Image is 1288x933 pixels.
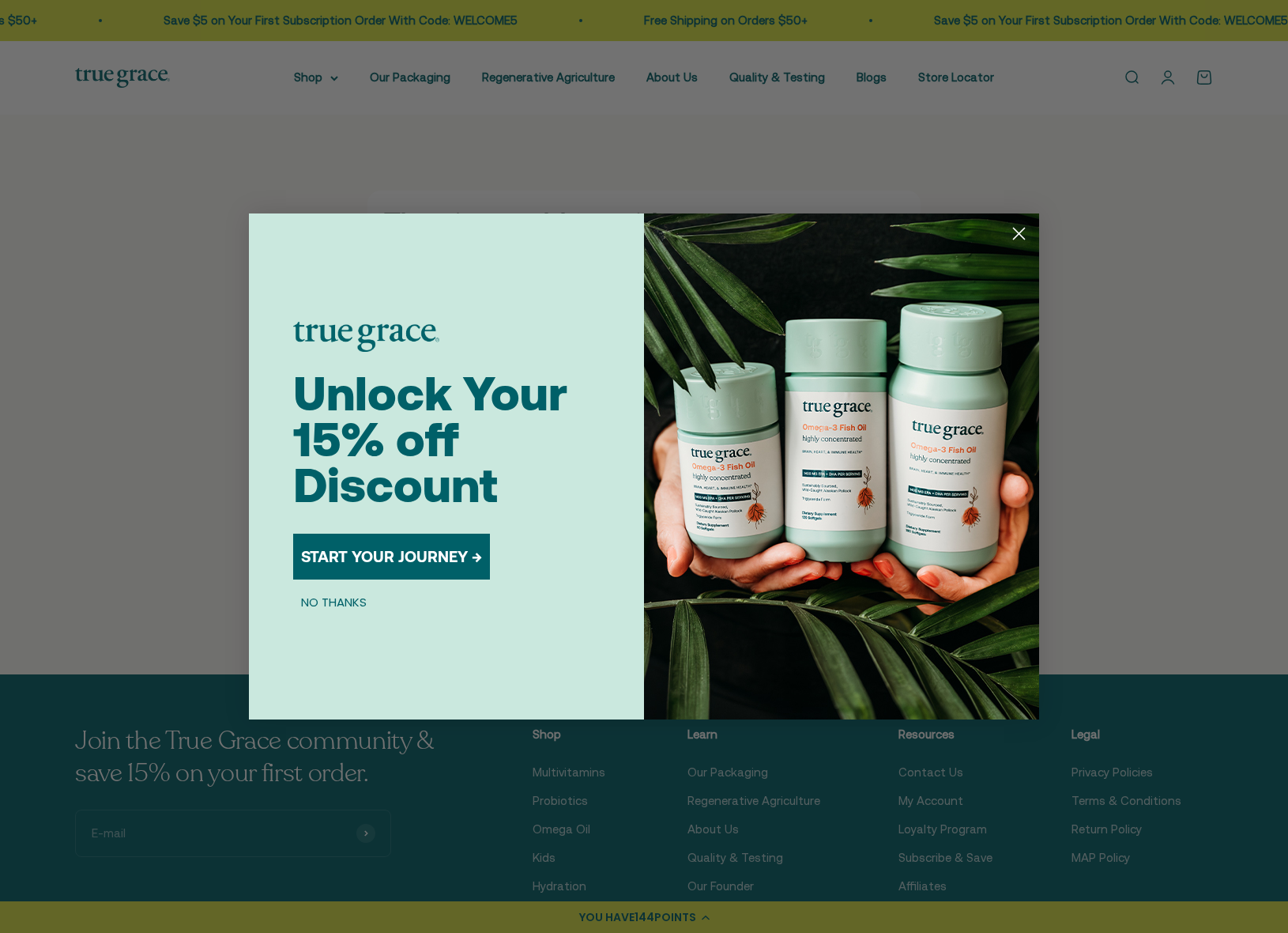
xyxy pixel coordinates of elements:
button: NO THANKS [293,592,375,611]
span: Unlock Your 15% off Discount [293,366,567,512]
img: logo placeholder [293,322,439,352]
button: Close dialog [1005,220,1033,247]
button: START YOUR JOURNEY → [293,534,490,580]
img: 098727d5-50f8-4f9b-9554-844bb8da1403.jpeg [644,213,1039,720]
